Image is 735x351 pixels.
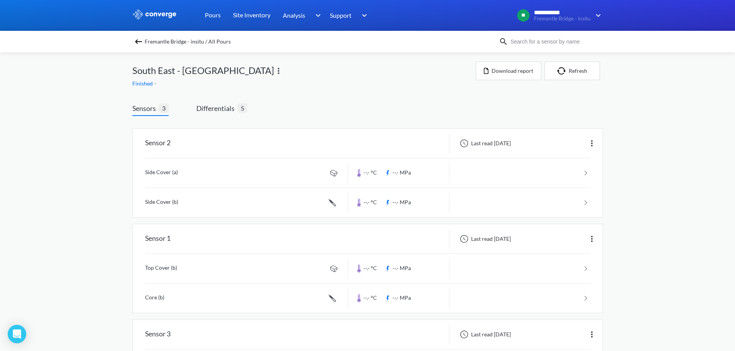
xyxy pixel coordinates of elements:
[476,62,541,80] button: Download report
[484,68,488,74] img: icon-file.svg
[587,234,596,244] img: more.svg
[330,10,351,20] span: Support
[591,11,603,20] img: downArrow.svg
[283,10,305,20] span: Analysis
[456,330,513,339] div: Last read [DATE]
[557,67,569,75] img: icon-refresh.svg
[587,139,596,148] img: more.svg
[132,103,159,114] span: Sensors
[145,324,171,344] div: Sensor 3
[310,11,323,20] img: downArrow.svg
[274,66,283,76] img: more.svg
[154,80,158,87] span: -
[534,16,591,22] span: Fremantle Bridge - insitu
[196,103,238,114] span: Differentials
[456,234,513,244] div: Last read [DATE]
[132,80,154,87] span: Finished
[544,62,600,80] button: Refresh
[357,11,369,20] img: downArrow.svg
[238,103,247,113] span: 5
[456,139,513,148] div: Last read [DATE]
[145,229,171,249] div: Sensor 1
[145,133,171,153] div: Sensor 2
[499,37,508,46] img: icon-search.svg
[134,37,143,46] img: backspace.svg
[8,325,26,343] div: Open Intercom Messenger
[145,36,231,47] span: Fremantle Bridge - insitu / All Pours
[132,9,177,19] img: logo_ewhite.svg
[132,63,274,78] span: South East - [GEOGRAPHIC_DATA]
[508,37,602,46] input: Search for a sensor by name
[587,330,596,339] img: more.svg
[159,103,169,113] span: 3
